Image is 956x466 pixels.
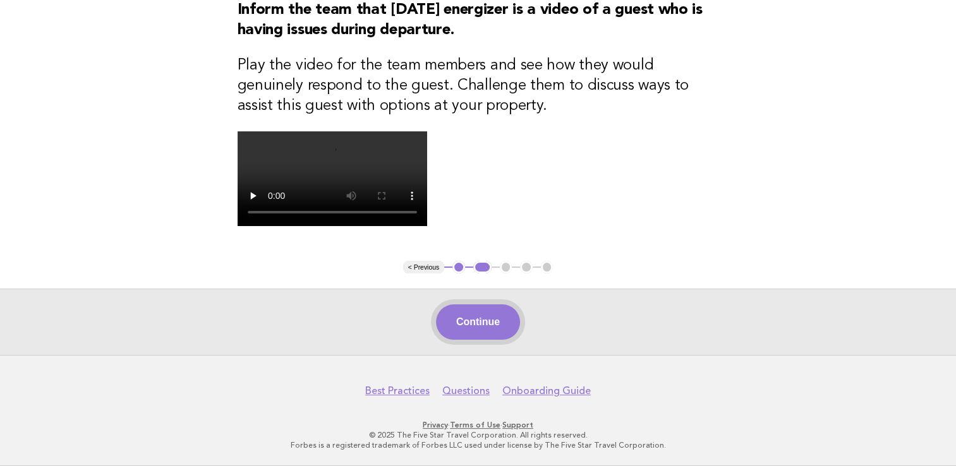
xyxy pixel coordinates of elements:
[92,430,865,440] p: © 2025 The Five Star Travel Corporation. All rights reserved.
[436,304,520,340] button: Continue
[238,56,719,116] h3: Play the video for the team members and see how they would genuinely respond to the guest. Challe...
[473,261,492,273] button: 2
[502,421,533,429] a: Support
[450,421,500,429] a: Terms of Use
[92,440,865,450] p: Forbes is a registered trademark of Forbes LLC used under license by The Five Star Travel Corpora...
[365,385,430,397] a: Best Practices
[92,420,865,430] p: · ·
[423,421,448,429] a: Privacy
[238,3,703,38] strong: Inform the team that [DATE] energizer is a video of a guest who is having issues during departure.
[452,261,465,273] button: 1
[502,385,591,397] a: Onboarding Guide
[442,385,490,397] a: Questions
[403,261,444,273] button: < Previous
